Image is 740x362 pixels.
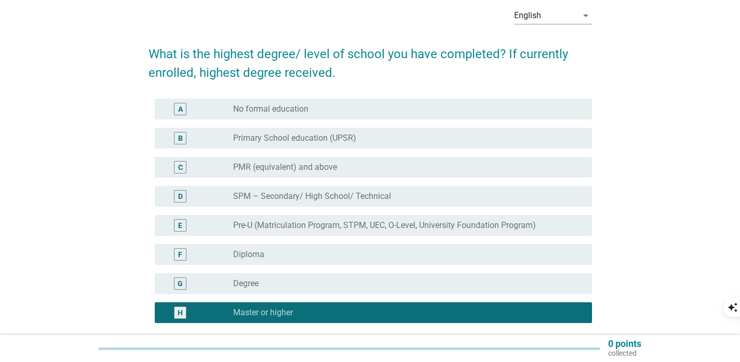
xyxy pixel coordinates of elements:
p: collected [608,348,641,358]
div: F [178,249,182,260]
label: Pre-U (Matriculation Program, STPM, UEC, O-Level, University Foundation Program) [233,220,536,231]
div: C [178,162,183,173]
div: G [178,278,183,289]
label: Primary School education (UPSR) [233,133,356,143]
p: 0 points [608,339,641,348]
label: Master or higher [233,307,293,318]
div: B [178,133,183,144]
label: No formal education [233,104,308,114]
div: H [178,307,183,318]
h2: What is the highest degree/ level of school you have completed? If currently enrolled, highest de... [149,34,592,82]
label: Diploma [233,249,264,260]
div: A [178,104,183,115]
label: PMR (equivalent) and above [233,162,337,172]
i: arrow_drop_down [580,9,592,22]
div: English [514,11,541,20]
div: D [178,191,183,202]
div: E [178,220,182,231]
label: Degree [233,278,259,289]
label: SPM – Secondary/ High School/ Technical [233,191,391,202]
